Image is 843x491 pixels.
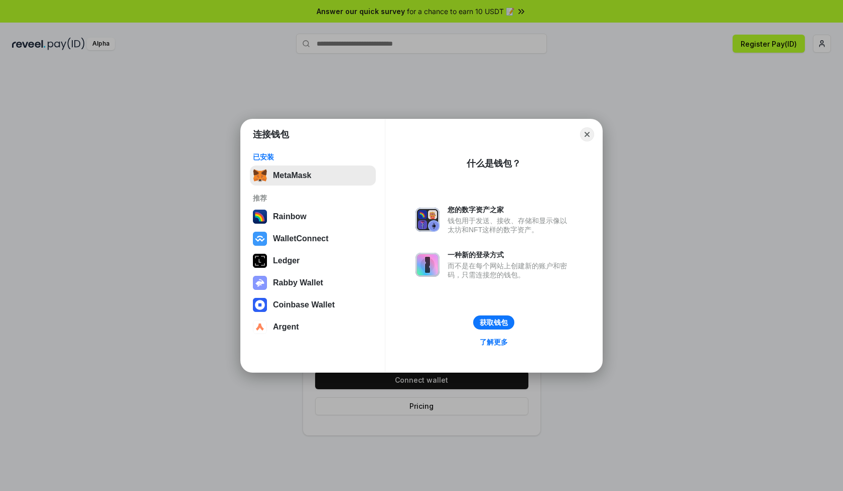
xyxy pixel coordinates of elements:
[253,276,267,290] img: svg+xml,%3Csvg%20xmlns%3D%22http%3A%2F%2Fwww.w3.org%2F2000%2Fsvg%22%20fill%3D%22none%22%20viewBox...
[253,152,373,161] div: 已安装
[480,338,508,347] div: 了解更多
[415,253,440,277] img: svg+xml,%3Csvg%20xmlns%3D%22http%3A%2F%2Fwww.w3.org%2F2000%2Fsvg%22%20fill%3D%22none%22%20viewBox...
[480,318,508,327] div: 获取钱包
[253,320,267,334] img: svg+xml,%3Csvg%20width%3D%2228%22%20height%3D%2228%22%20viewBox%3D%220%200%2028%2028%22%20fill%3D...
[273,212,307,221] div: Rainbow
[273,322,299,332] div: Argent
[250,295,376,315] button: Coinbase Wallet
[250,273,376,293] button: Rabby Wallet
[253,128,289,140] h1: 连接钱包
[253,210,267,224] img: svg+xml,%3Csvg%20width%3D%22120%22%20height%3D%22120%22%20viewBox%3D%220%200%20120%20120%22%20fil...
[580,127,594,141] button: Close
[415,208,440,232] img: svg+xml,%3Csvg%20xmlns%3D%22http%3A%2F%2Fwww.w3.org%2F2000%2Fsvg%22%20fill%3D%22none%22%20viewBox...
[253,194,373,203] div: 推荐
[253,298,267,312] img: svg+xml,%3Csvg%20width%3D%2228%22%20height%3D%2228%22%20viewBox%3D%220%200%2028%2028%22%20fill%3D...
[250,229,376,249] button: WalletConnect
[273,171,311,180] div: MetaMask
[273,256,300,265] div: Ledger
[250,166,376,186] button: MetaMask
[474,336,514,349] a: 了解更多
[273,234,329,243] div: WalletConnect
[448,205,572,214] div: 您的数字资产之家
[250,317,376,337] button: Argent
[473,315,514,330] button: 获取钱包
[253,254,267,268] img: svg+xml,%3Csvg%20xmlns%3D%22http%3A%2F%2Fwww.w3.org%2F2000%2Fsvg%22%20width%3D%2228%22%20height%3...
[253,169,267,183] img: svg+xml,%3Csvg%20fill%3D%22none%22%20height%3D%2233%22%20viewBox%3D%220%200%2035%2033%22%20width%...
[448,250,572,259] div: 一种新的登录方式
[253,232,267,246] img: svg+xml,%3Csvg%20width%3D%2228%22%20height%3D%2228%22%20viewBox%3D%220%200%2028%2028%22%20fill%3D...
[273,300,335,309] div: Coinbase Wallet
[467,157,521,170] div: 什么是钱包？
[448,216,572,234] div: 钱包用于发送、接收、存储和显示像以太坊和NFT这样的数字资产。
[448,261,572,279] div: 而不是在每个网站上创建新的账户和密码，只需连接您的钱包。
[273,278,323,287] div: Rabby Wallet
[250,207,376,227] button: Rainbow
[250,251,376,271] button: Ledger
